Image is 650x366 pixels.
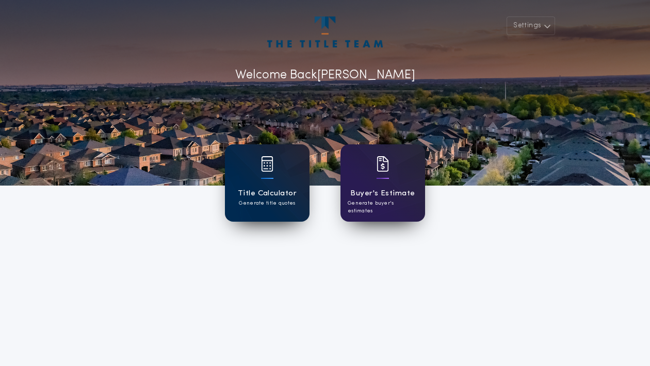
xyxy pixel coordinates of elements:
p: Generate buyer's estimates [348,199,418,215]
img: card icon [377,156,389,172]
p: Generate title quotes [239,199,295,207]
h1: Title Calculator [238,188,297,199]
a: card iconTitle CalculatorGenerate title quotes [225,144,310,222]
a: card iconBuyer's EstimateGenerate buyer's estimates [340,144,425,222]
button: Settings [507,16,555,35]
p: Welcome Back [PERSON_NAME] [235,66,415,85]
img: card icon [261,156,273,172]
img: account-logo [267,16,383,47]
h1: Buyer's Estimate [350,188,415,199]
